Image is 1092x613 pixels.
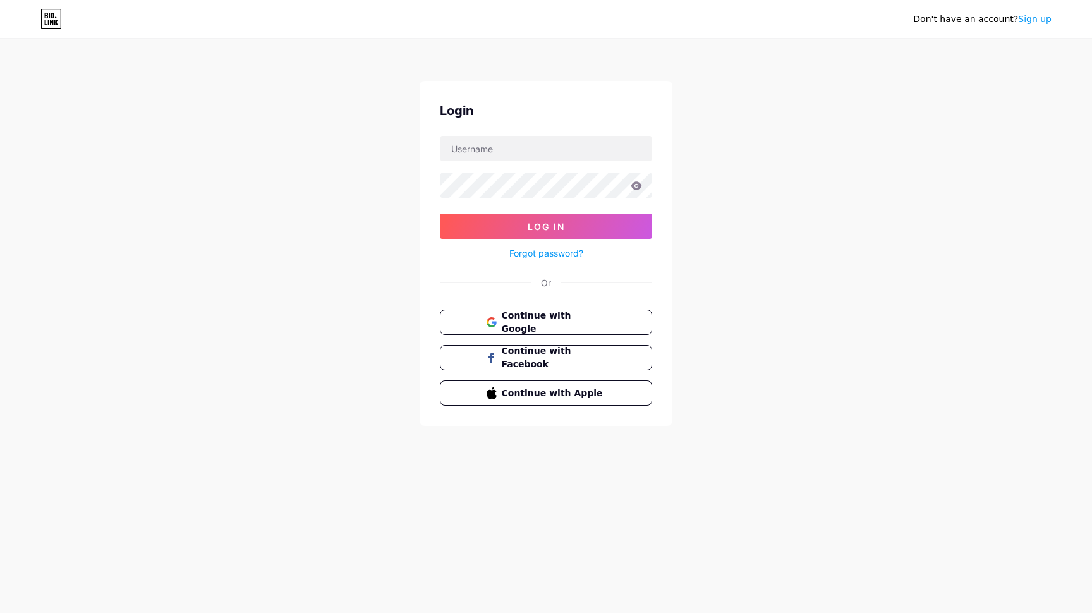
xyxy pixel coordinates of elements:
button: Continue with Google [440,310,652,335]
a: Sign up [1018,14,1052,24]
div: Login [440,101,652,120]
a: Forgot password? [509,246,583,260]
button: Continue with Facebook [440,345,652,370]
input: Username [440,136,652,161]
span: Continue with Google [502,309,606,336]
span: Continue with Apple [502,387,606,400]
button: Continue with Apple [440,380,652,406]
span: Log In [528,221,565,232]
div: Or [541,276,551,289]
div: Don't have an account? [913,13,1052,26]
span: Continue with Facebook [502,344,606,371]
button: Log In [440,214,652,239]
